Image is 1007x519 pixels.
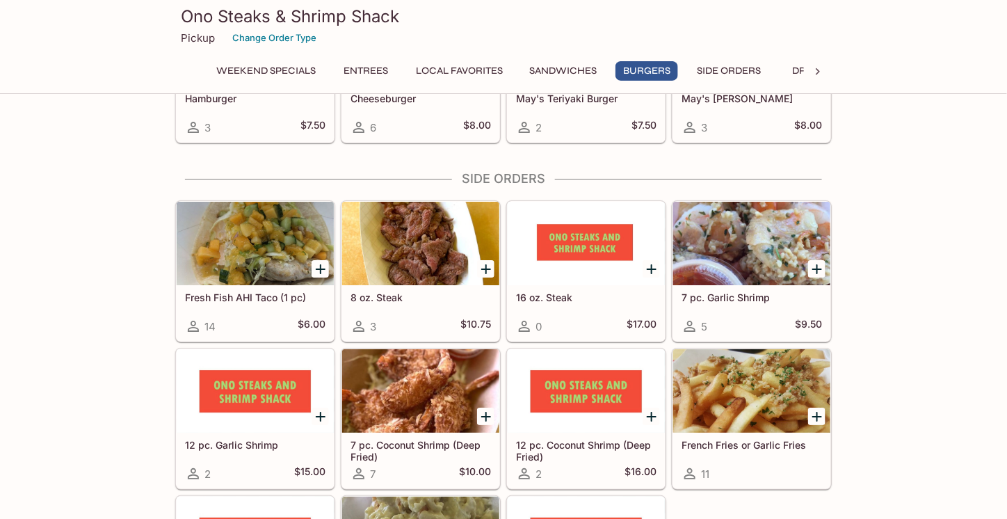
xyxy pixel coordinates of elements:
[673,349,830,433] div: French Fries or Garlic Fries
[204,320,216,333] span: 14
[185,439,325,451] h5: 12 pc. Garlic Shrimp
[226,27,323,49] button: Change Order Type
[351,93,491,104] h5: Cheeseburger
[780,61,842,81] button: Drinks
[516,93,656,104] h5: May's Teriyaki Burger
[335,61,397,81] button: Entrees
[175,171,832,186] h4: Side Orders
[177,202,334,285] div: Fresh Fish AHI Taco (1 pc)
[508,349,665,433] div: 12 pc. Coconut Shrimp (Deep Fried)
[294,465,325,482] h5: $15.00
[672,201,831,342] a: 7 pc. Garlic Shrimp5$9.50
[522,61,604,81] button: Sandwiches
[701,468,709,481] span: 11
[298,318,325,335] h5: $6.00
[209,61,323,81] button: Weekend Specials
[300,119,325,136] h5: $7.50
[507,349,666,489] a: 12 pc. Coconut Shrimp (Deep Fried)2$16.00
[460,318,491,335] h5: $10.75
[808,408,825,425] button: Add French Fries or Garlic Fries
[682,439,822,451] h5: French Fries or Garlic Fries
[535,468,542,481] span: 2
[701,320,707,333] span: 5
[477,260,494,278] button: Add 8 oz. Steak
[682,292,822,303] h5: 7 pc. Garlic Shrimp
[351,292,491,303] h5: 8 oz. Steak
[177,349,334,433] div: 12 pc. Garlic Shrimp
[312,408,329,425] button: Add 12 pc. Garlic Shrimp
[181,6,826,27] h3: Ono Steaks & Shrimp Shack
[204,468,211,481] span: 2
[643,408,660,425] button: Add 12 pc. Coconut Shrimp (Deep Fried)
[508,202,665,285] div: 16 oz. Steak
[463,119,491,136] h5: $8.00
[673,202,830,285] div: 7 pc. Garlic Shrimp
[627,318,656,335] h5: $17.00
[408,61,510,81] button: Local Favorites
[625,465,656,482] h5: $16.00
[351,439,491,462] h5: 7 pc. Coconut Shrimp (Deep Fried)
[615,61,678,81] button: Burgers
[181,31,215,45] p: Pickup
[176,201,335,342] a: Fresh Fish AHI Taco (1 pc)14$6.00
[185,292,325,303] h5: Fresh Fish AHI Taco (1 pc)
[795,318,822,335] h5: $9.50
[794,119,822,136] h5: $8.00
[176,349,335,489] a: 12 pc. Garlic Shrimp2$15.00
[341,349,500,489] a: 7 pc. Coconut Shrimp (Deep Fried)7$10.00
[643,260,660,278] button: Add 16 oz. Steak
[516,292,656,303] h5: 16 oz. Steak
[342,202,499,285] div: 8 oz. Steak
[370,320,376,333] span: 3
[341,201,500,342] a: 8 oz. Steak3$10.75
[808,260,825,278] button: Add 7 pc. Garlic Shrimp
[342,349,499,433] div: 7 pc. Coconut Shrimp (Deep Fried)
[535,320,542,333] span: 0
[312,260,329,278] button: Add Fresh Fish AHI Taco (1 pc)
[370,468,376,481] span: 7
[516,439,656,462] h5: 12 pc. Coconut Shrimp (Deep Fried)
[459,465,491,482] h5: $10.00
[672,349,831,489] a: French Fries or Garlic Fries11
[631,119,656,136] h5: $7.50
[204,121,211,134] span: 3
[682,93,822,104] h5: May's [PERSON_NAME]
[507,201,666,342] a: 16 oz. Steak0$17.00
[477,408,494,425] button: Add 7 pc. Coconut Shrimp (Deep Fried)
[689,61,768,81] button: Side Orders
[535,121,542,134] span: 2
[370,121,376,134] span: 6
[701,121,707,134] span: 3
[185,93,325,104] h5: Hamburger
